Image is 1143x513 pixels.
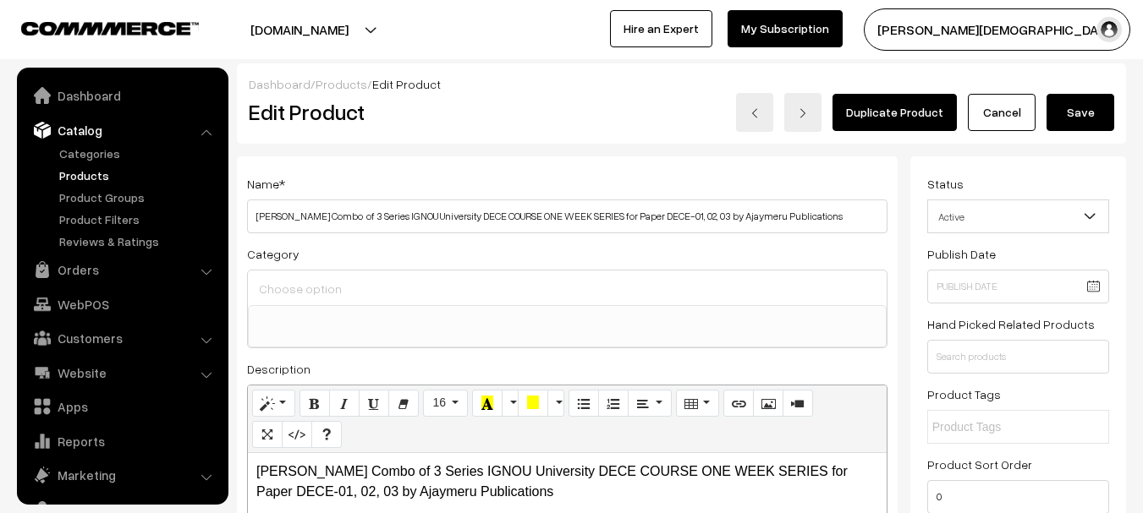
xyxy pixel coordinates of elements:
[21,254,223,285] a: Orders
[329,390,360,417] button: Italic (CTRL+I)
[750,108,760,118] img: left-arrow.png
[388,390,419,417] button: Remove Font Style (CTRL+\)
[21,391,223,422] a: Apps
[282,421,312,448] button: Code View
[252,421,283,448] button: Full Screen
[798,108,808,118] img: right-arrow.png
[472,390,503,417] button: Recent Color
[372,77,441,91] span: Edit Product
[21,426,223,456] a: Reports
[783,390,813,417] button: Video
[247,360,310,378] label: Description
[927,315,1095,333] label: Hand Picked Related Products
[927,175,964,193] label: Status
[249,75,1114,93] div: / /
[423,390,468,417] button: Font Size
[55,145,223,162] a: Categories
[21,289,223,319] a: WebPOS
[502,390,519,417] button: More Color
[968,94,1036,131] a: Cancel
[249,77,310,91] a: Dashboard
[21,17,169,37] a: COMMMERCE
[247,245,299,263] label: Category
[255,277,880,302] input: Choose option
[723,390,754,417] button: Link (CTRL+K)
[598,390,629,417] button: Ordered list (CTRL+SHIFT+NUM8)
[927,270,1109,303] input: Publish Date
[927,456,1032,473] label: Product Sort Order
[927,340,1109,374] input: Search products
[833,94,957,131] a: Duplicate Product
[55,166,223,184] a: Products
[927,245,996,263] label: Publish Date
[311,421,342,448] button: Help
[21,323,223,353] a: Customers
[256,461,878,502] p: [PERSON_NAME] Combo of 3 Series IGNOU University DECE COURSE ONE WEEK SERIES for Paper DECE-01, 0...
[864,8,1130,51] button: [PERSON_NAME][DEMOGRAPHIC_DATA]
[55,232,223,250] a: Reviews & Ratings
[518,390,548,417] button: Background Color
[927,385,1001,403] label: Product Tags
[753,390,783,417] button: Picture
[359,390,389,417] button: Underline (CTRL+U)
[252,390,295,417] button: Style
[927,199,1109,233] span: Active
[21,357,223,388] a: Website
[432,396,446,409] span: 16
[21,80,223,111] a: Dashboard
[316,77,367,91] a: Products
[247,199,887,233] input: Name
[191,8,408,51] button: [DOMAIN_NAME]
[728,10,843,47] a: My Subscription
[1096,17,1122,42] img: user
[55,210,223,228] a: Product Filters
[928,202,1108,232] span: Active
[676,390,719,417] button: Table
[1047,94,1114,131] button: Save
[569,390,599,417] button: Unordered list (CTRL+SHIFT+NUM7)
[547,390,564,417] button: More Color
[249,99,595,125] h2: Edit Product
[247,175,285,193] label: Name
[21,460,223,490] a: Marketing
[932,418,1080,436] input: Product Tags
[628,390,671,417] button: Paragraph
[55,188,223,206] a: Product Groups
[610,10,712,47] a: Hire an Expert
[299,390,330,417] button: Bold (CTRL+B)
[21,115,223,145] a: Catalog
[21,22,199,35] img: COMMMERCE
